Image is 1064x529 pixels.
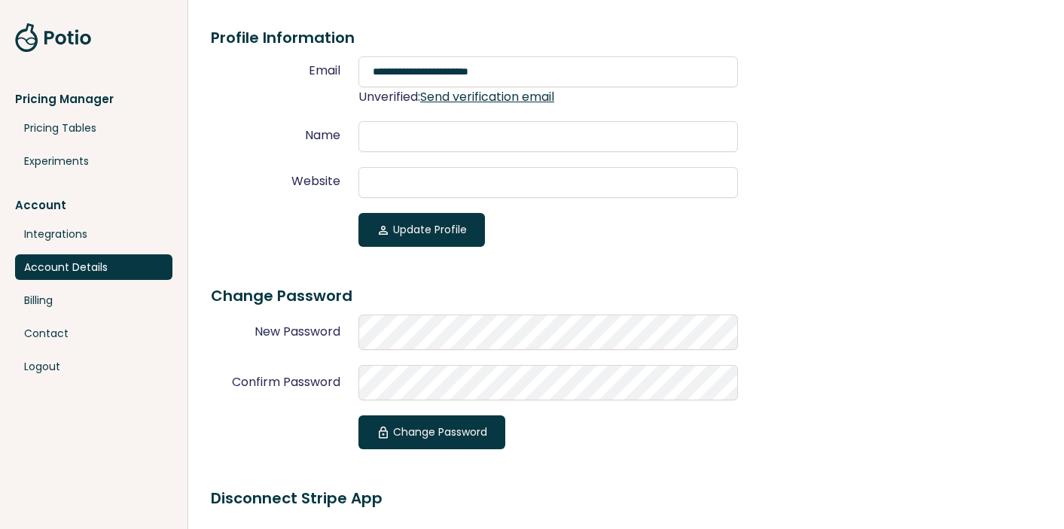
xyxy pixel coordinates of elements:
a: Billing [15,287,172,313]
label: Name [211,126,358,144]
label: Website [211,172,358,190]
a: Experiments [15,148,172,174]
span: lock [377,426,390,439]
h3: Disconnect Stripe App [211,487,738,509]
a: Send verification email [420,88,554,105]
div: Pricing Manager [15,90,172,108]
a: Logout [15,354,172,379]
h3: Change Password [211,284,738,307]
div: Unverified: [358,87,738,106]
a: Integrations [15,221,172,247]
a: Pricing Tables [15,115,172,141]
a: Account Details [15,254,172,280]
span: person [377,223,390,237]
a: Account [15,196,172,214]
button: lockChange Password [358,415,505,449]
label: Email [211,61,358,80]
h3: Profile Information [211,26,738,49]
label: Confirm Password [211,372,358,391]
a: Contact [15,321,172,346]
label: New Password [211,322,358,341]
button: personUpdate Profile [358,213,485,247]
